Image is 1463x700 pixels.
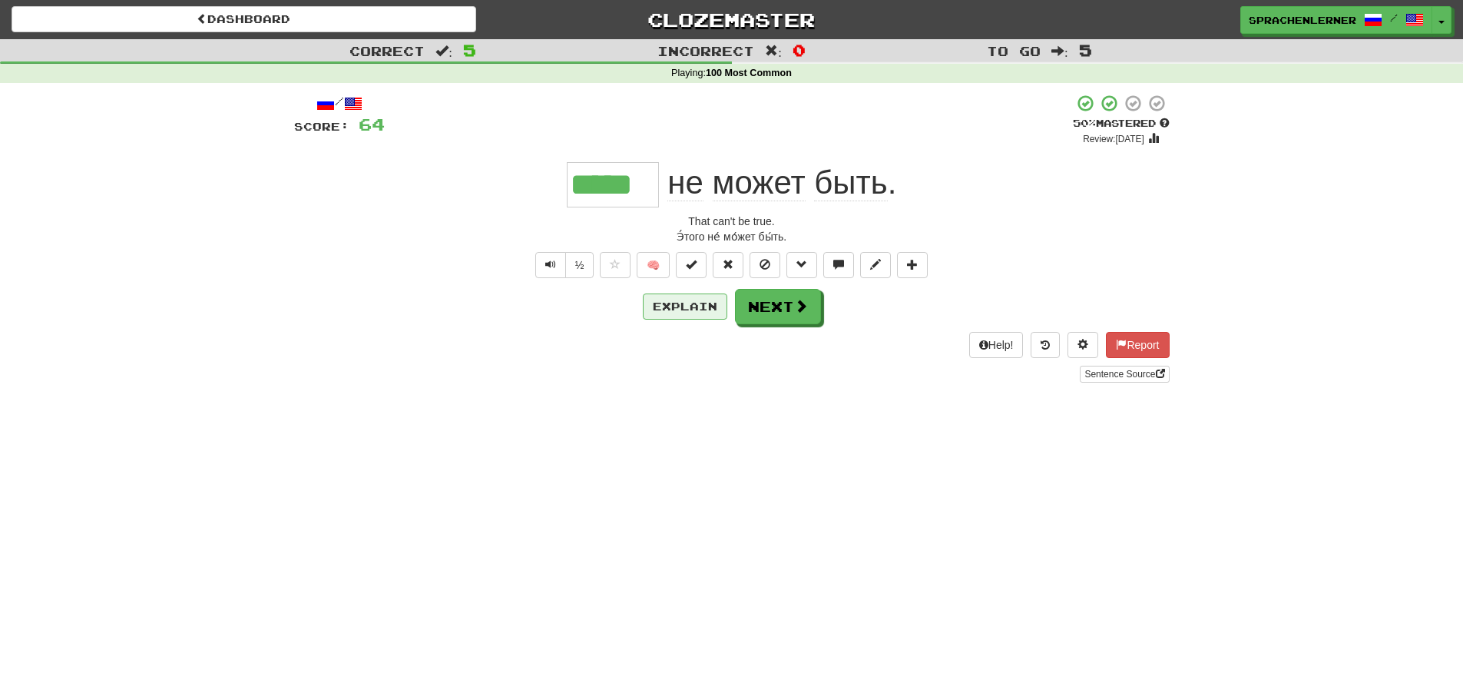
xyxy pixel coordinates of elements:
span: : [435,45,452,58]
span: 0 [793,41,806,59]
div: Mastered [1073,117,1170,131]
span: Correct [349,43,425,58]
a: Clozemaster [499,6,964,33]
span: / [1390,12,1398,23]
button: Discuss sentence (alt+u) [823,252,854,278]
span: To go [987,43,1041,58]
span: 5 [463,41,476,59]
span: может [713,164,806,201]
strong: 100 Most Common [706,68,792,78]
span: Incorrect [657,43,754,58]
span: 64 [359,114,385,134]
span: быть [814,164,887,201]
span: : [765,45,782,58]
button: 🧠 [637,252,670,278]
button: Report [1106,332,1169,358]
button: Ignore sentence (alt+i) [750,252,780,278]
span: : [1051,45,1068,58]
a: Sentence Source [1080,366,1169,383]
span: не [667,164,703,201]
div: Text-to-speech controls [532,252,594,278]
span: Score: [294,120,349,133]
div: Э́того не́ мо́жет бы́ть. [294,229,1170,244]
button: Reset to 0% Mastered (alt+r) [713,252,743,278]
span: Sprachenlerner [1249,13,1356,27]
div: / [294,94,385,113]
button: Set this sentence to 100% Mastered (alt+m) [676,252,707,278]
div: That can't be true. [294,214,1170,229]
button: Round history (alt+y) [1031,332,1060,358]
button: Next [735,289,821,324]
a: Sprachenlerner / [1240,6,1432,34]
button: Favorite sentence (alt+f) [600,252,631,278]
a: Dashboard [12,6,476,32]
small: Review: [DATE] [1083,134,1144,144]
button: Grammar (alt+g) [786,252,817,278]
button: Edit sentence (alt+d) [860,252,891,278]
span: 5 [1079,41,1092,59]
button: ½ [565,252,594,278]
button: Help! [969,332,1024,358]
button: Play sentence audio (ctl+space) [535,252,566,278]
span: 50 % [1073,117,1096,129]
span: . [659,164,897,201]
button: Explain [643,294,727,320]
button: Add to collection (alt+a) [897,252,928,278]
